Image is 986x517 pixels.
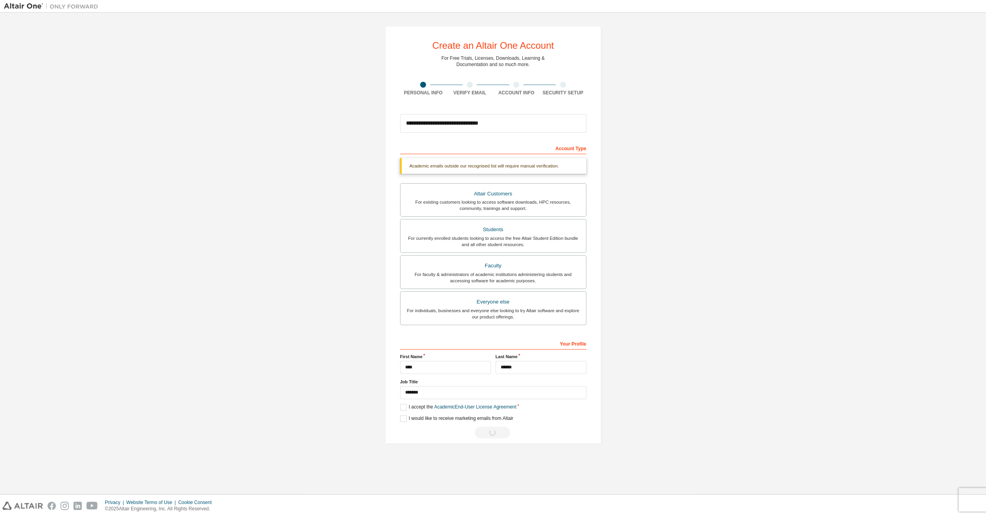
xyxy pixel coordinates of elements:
[493,90,540,96] div: Account Info
[405,271,581,284] div: For faculty & administrators of academic institutions administering students and accessing softwa...
[2,502,43,510] img: altair_logo.svg
[540,90,586,96] div: Security Setup
[400,415,513,422] label: I would like to receive marketing emails from Altair
[178,499,216,506] div: Cookie Consent
[86,502,98,510] img: youtube.svg
[434,404,516,410] a: Academic End-User License Agreement
[405,224,581,235] div: Students
[400,158,586,174] div: Academic emails outside our recognised list will require manual verification.
[400,353,491,360] label: First Name
[4,2,102,10] img: Altair One
[126,499,178,506] div: Website Terms of Use
[400,90,447,96] div: Personal Info
[405,188,581,199] div: Altair Customers
[441,55,545,68] div: For Free Trials, Licenses, Downloads, Learning & Documentation and so much more.
[432,41,554,50] div: Create an Altair One Account
[405,296,581,307] div: Everyone else
[73,502,82,510] img: linkedin.svg
[446,90,493,96] div: Verify Email
[405,260,581,271] div: Faculty
[105,499,126,506] div: Privacy
[105,506,217,512] p: © 2025 Altair Engineering, Inc. All Rights Reserved.
[48,502,56,510] img: facebook.svg
[405,235,581,248] div: For currently enrolled students looking to access the free Altair Student Edition bundle and all ...
[400,379,586,385] label: Job Title
[400,142,586,154] div: Account Type
[405,307,581,320] div: For individuals, businesses and everyone else looking to try Altair software and explore our prod...
[400,337,586,350] div: Your Profile
[61,502,69,510] img: instagram.svg
[405,199,581,212] div: For existing customers looking to access software downloads, HPC resources, community, trainings ...
[400,404,516,410] label: I accept the
[496,353,586,360] label: Last Name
